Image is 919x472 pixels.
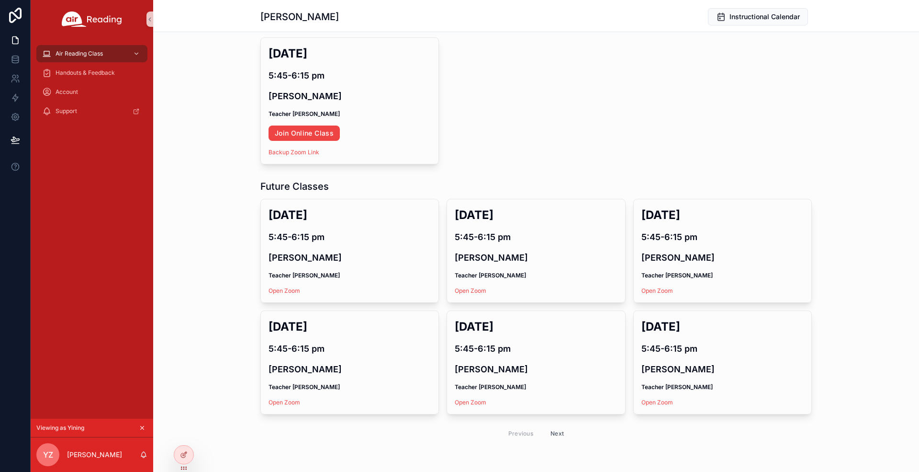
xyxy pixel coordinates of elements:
h4: 5:45-6:15 pm [269,69,431,82]
h4: 5:45-6:15 pm [269,230,431,243]
h2: [DATE] [455,319,617,334]
a: Open Zoom [455,287,486,294]
h2: [DATE] [269,46,431,61]
h4: [PERSON_NAME] [269,363,431,376]
h2: [DATE] [269,319,431,334]
a: Open Zoom [641,287,673,294]
strong: Teacher [PERSON_NAME] [269,272,340,279]
h4: [PERSON_NAME] [269,251,431,264]
div: scrollable content [31,38,153,132]
span: Account [56,88,78,96]
span: Support [56,107,77,115]
h4: [PERSON_NAME] [641,363,804,376]
a: Join Online Class [269,126,340,141]
h4: [PERSON_NAME] [455,363,617,376]
strong: Teacher [PERSON_NAME] [455,272,526,279]
h2: [DATE] [641,319,804,334]
h4: [PERSON_NAME] [455,251,617,264]
h4: 5:45-6:15 pm [455,230,617,243]
h2: [DATE] [269,207,431,223]
h4: [PERSON_NAME] [641,251,804,264]
span: YZ [43,449,53,460]
span: Handouts & Feedback [56,69,115,77]
span: Air Reading Class [56,50,103,58]
a: Account [36,83,147,101]
a: Open Zoom [269,287,300,294]
strong: Teacher [PERSON_NAME] [641,383,713,391]
h2: [DATE] [455,207,617,223]
h4: 5:45-6:15 pm [455,342,617,355]
button: Instructional Calendar [708,8,808,25]
a: Open Zoom [455,399,486,406]
a: Air Reading Class [36,45,147,62]
h1: Future Classes [260,180,329,193]
button: Next [544,426,571,441]
p: [PERSON_NAME] [67,450,122,460]
h4: 5:45-6:15 pm [641,230,804,243]
h2: [DATE] [641,207,804,223]
a: Open Zoom [641,399,673,406]
h4: [PERSON_NAME] [269,90,431,103]
a: Handouts & Feedback [36,64,147,81]
h4: 5:45-6:15 pm [269,342,431,355]
strong: Teacher [PERSON_NAME] [269,110,340,117]
a: Support [36,103,147,120]
h4: 5:45-6:15 pm [641,342,804,355]
a: Backup Zoom Link [269,149,319,156]
strong: Teacher [PERSON_NAME] [269,383,340,391]
span: Viewing as Yining [36,424,84,432]
a: Open Zoom [269,399,300,406]
strong: Teacher [PERSON_NAME] [641,272,713,279]
img: App logo [62,12,122,27]
h1: [PERSON_NAME] [260,10,339,23]
span: Instructional Calendar [729,12,800,22]
strong: Teacher [PERSON_NAME] [455,383,526,391]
